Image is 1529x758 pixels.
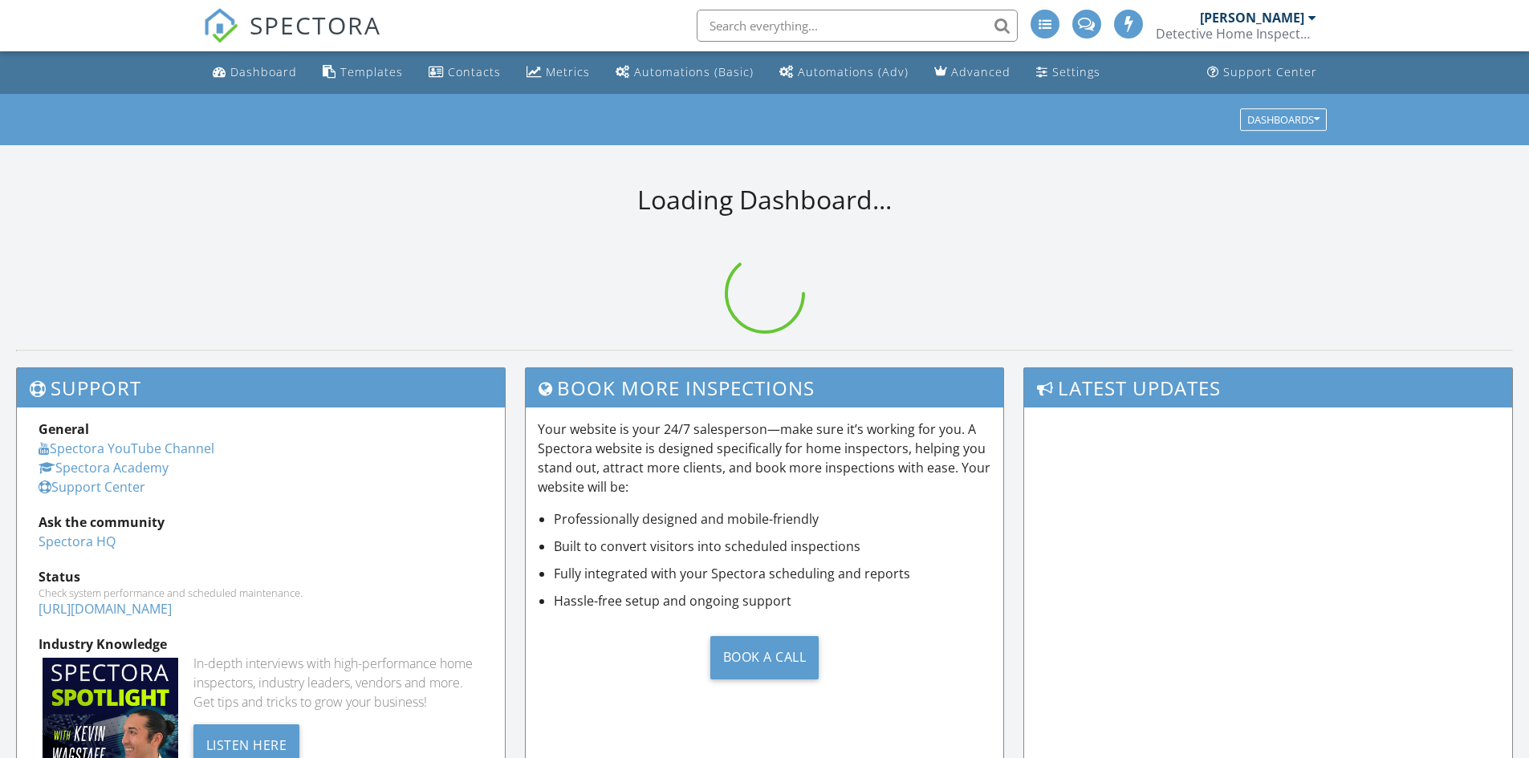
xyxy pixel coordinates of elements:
[554,537,992,556] li: Built to convert visitors into scheduled inspections
[1200,10,1304,26] div: [PERSON_NAME]
[39,533,116,550] a: Spectora HQ
[193,654,483,711] div: In-depth interviews with high-performance home inspectors, industry leaders, vendors and more. Ge...
[39,600,172,618] a: [URL][DOMAIN_NAME]
[39,420,89,438] strong: General
[316,58,409,87] a: Templates
[203,8,238,43] img: The Best Home Inspection Software - Spectora
[546,64,590,79] div: Metrics
[609,58,760,87] a: Automations (Basic)
[39,634,483,654] div: Industry Knowledge
[203,22,381,55] a: SPECTORA
[448,64,501,79] div: Contacts
[951,64,1011,79] div: Advanced
[526,368,1004,407] h3: Book More Inspections
[39,440,214,457] a: Spectora YouTube Channel
[39,459,169,476] a: Spectora Academy
[554,564,992,583] li: Fully integrated with your Spectora scheduling and reports
[1024,368,1512,407] h3: Latest Updates
[39,513,483,532] div: Ask the community
[39,586,483,599] div: Check system performance and scheduled maintenance.
[1240,108,1327,131] button: Dashboards
[422,58,507,87] a: Contacts
[250,8,381,42] span: SPECTORA
[634,64,754,79] div: Automations (Basic)
[710,636,819,679] div: Book a Call
[928,58,1017,87] a: Advanced
[1223,64,1317,79] div: Support Center
[1247,114,1320,125] div: Dashboards
[520,58,596,87] a: Metrics
[798,64,909,79] div: Automations (Adv)
[554,509,992,529] li: Professionally designed and mobile-friendly
[340,64,403,79] div: Templates
[17,368,505,407] h3: Support
[39,567,483,586] div: Status
[554,591,992,610] li: Hassle-free setup and ongoing support
[206,58,303,87] a: Dashboard
[773,58,915,87] a: Automations (Advanced)
[1201,58,1324,87] a: Support Center
[1052,64,1100,79] div: Settings
[39,478,145,496] a: Support Center
[538,623,992,691] a: Book a Call
[538,420,992,497] p: Your website is your 24/7 salesperson—make sure it’s working for you. A Spectora website is desig...
[697,10,1018,42] input: Search everything...
[1156,26,1316,42] div: Detective Home Inspectors
[230,64,297,79] div: Dashboard
[193,736,300,753] a: Listen Here
[1030,58,1107,87] a: Settings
